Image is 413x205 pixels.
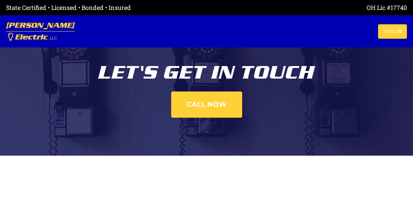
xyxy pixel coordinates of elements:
[6,3,206,12] div: State Certified • Licensed • Bonded • Insured
[171,91,242,118] a: Call now
[206,3,407,12] div: OH Lic #17740
[30,57,383,82] div: Let's get in touch
[378,24,407,39] button: Toggle navigation
[6,15,75,47] a: [PERSON_NAME] Electric, LLC
[48,36,57,40] span: , LLC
